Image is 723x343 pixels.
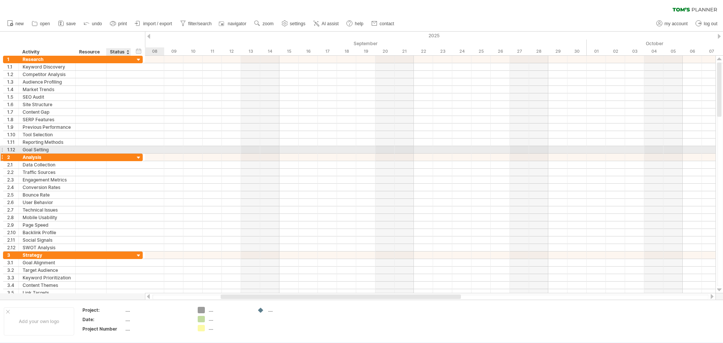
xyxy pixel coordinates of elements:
[23,71,72,78] div: Competitor Analysis
[228,21,246,26] span: navigator
[222,47,241,55] div: Friday, 12 September 2025
[145,47,164,55] div: Monday, 8 September 2025
[268,307,309,313] div: ....
[433,47,452,55] div: Tuesday, 23 September 2025
[299,47,318,55] div: Tuesday, 16 September 2025
[7,184,18,191] div: 2.4
[606,47,625,55] div: Thursday, 2 October 2025
[7,161,18,168] div: 2.1
[133,19,174,29] a: import / export
[7,123,18,131] div: 1.9
[7,86,18,93] div: 1.4
[23,236,72,244] div: Social Signals
[108,19,129,29] a: print
[79,48,102,56] div: Resource
[125,326,189,332] div: ....
[7,116,18,123] div: 1.8
[7,199,18,206] div: 2.6
[15,21,24,26] span: new
[7,252,18,259] div: 3
[5,19,26,29] a: new
[23,116,72,123] div: SERP Features
[7,154,18,161] div: 2
[23,221,72,229] div: Page Speed
[311,19,341,29] a: AI assist
[23,199,72,206] div: User Behavior
[82,307,124,313] div: Project:
[7,56,18,63] div: 1
[23,146,72,153] div: Goal Setting
[452,47,471,55] div: Wednesday, 24 September 2025
[567,47,587,55] div: Tuesday, 30 September 2025
[23,274,72,281] div: Keyword Prioritization
[118,21,127,26] span: print
[587,47,606,55] div: Wednesday, 1 October 2025
[683,47,702,55] div: Monday, 6 October 2025
[7,93,18,101] div: 1.5
[23,86,72,93] div: Market Trends
[7,63,18,70] div: 1.1
[7,78,18,85] div: 1.3
[40,21,50,26] span: open
[7,169,18,176] div: 2.2
[23,282,72,289] div: Content Themes
[203,47,222,55] div: Thursday, 11 September 2025
[7,274,18,281] div: 3.3
[7,244,18,251] div: 2.12
[529,47,548,55] div: Sunday, 28 September 2025
[23,78,72,85] div: Audience Profiling
[665,21,688,26] span: my account
[23,244,72,251] div: SWOT Analysis
[23,184,72,191] div: Conversion Rates
[318,47,337,55] div: Wednesday, 17 September 2025
[7,236,18,244] div: 2.11
[7,101,18,108] div: 1.6
[82,19,104,29] a: undo
[23,139,72,146] div: Reporting Methods
[23,131,72,138] div: Tool Selection
[22,48,71,56] div: Activity
[110,48,127,56] div: Status
[414,47,433,55] div: Monday, 22 September 2025
[375,47,395,55] div: Saturday, 20 September 2025
[183,47,203,55] div: Wednesday, 10 September 2025
[7,289,18,296] div: 3.5
[30,19,52,29] a: open
[209,307,250,313] div: ....
[143,21,172,26] span: import / export
[252,19,276,29] a: zoom
[56,19,78,29] a: save
[654,19,690,29] a: my account
[66,21,76,26] span: save
[23,63,72,70] div: Keyword Discovery
[7,214,18,221] div: 2.8
[82,326,124,332] div: Project Number
[664,47,683,55] div: Sunday, 5 October 2025
[702,47,721,55] div: Tuesday, 7 October 2025
[92,21,102,26] span: undo
[7,71,18,78] div: 1.2
[7,229,18,236] div: 2.10
[7,191,18,198] div: 2.5
[23,289,72,296] div: Link Targets
[23,56,72,63] div: Research
[125,307,189,313] div: ....
[23,267,72,274] div: Target Audience
[7,108,18,116] div: 1.7
[23,154,72,161] div: Analysis
[23,93,72,101] div: SEO Audit
[218,19,249,29] a: navigator
[625,47,644,55] div: Friday, 3 October 2025
[260,47,279,55] div: Sunday, 14 September 2025
[23,229,72,236] div: Backlink Profile
[510,47,529,55] div: Saturday, 27 September 2025
[23,191,72,198] div: Bounce Rate
[23,252,72,259] div: Strategy
[7,139,18,146] div: 1.11
[11,40,587,47] div: September 2025
[125,316,189,323] div: ....
[280,19,308,29] a: settings
[23,176,72,183] div: Engagement Metrics
[209,316,250,322] div: ....
[279,47,299,55] div: Monday, 15 September 2025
